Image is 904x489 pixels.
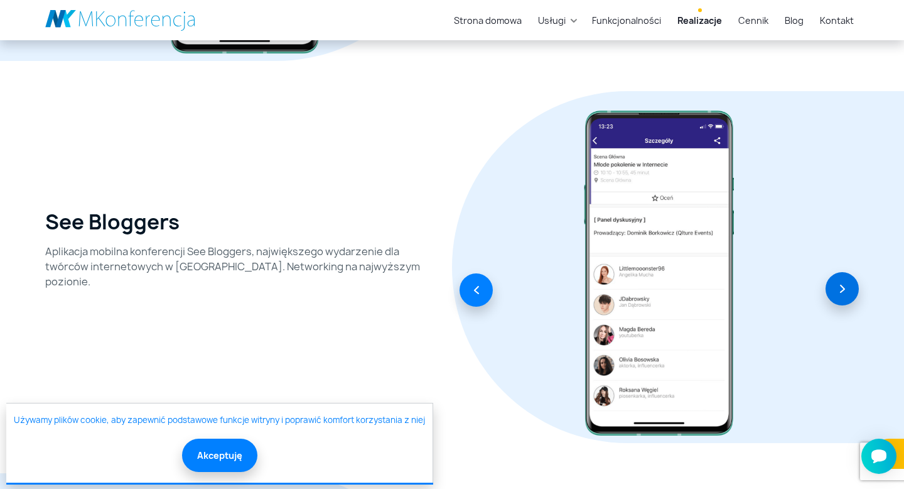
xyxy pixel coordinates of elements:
[45,244,422,289] p: Aplikacja mobilna konferencji See Bloggers, największego wydarzenie dla twórców internetowych w [...
[733,9,773,32] a: Cennik
[780,9,809,32] a: Blog
[587,9,666,32] a: Funkcjonalności
[533,9,571,32] a: Usługi
[182,439,257,472] button: Akceptuję
[449,9,527,32] a: Strona domowa
[672,9,727,32] a: Realizacje
[14,414,425,427] a: Używamy plików cookie, aby zapewnić podstawowe funkcje witryny i poprawić komfort korzystania z niej
[576,104,743,443] img: See Bloggers
[815,9,859,32] a: Kontakt
[861,439,896,474] iframe: Smartsupp widget button
[45,210,180,234] h2: See Bloggers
